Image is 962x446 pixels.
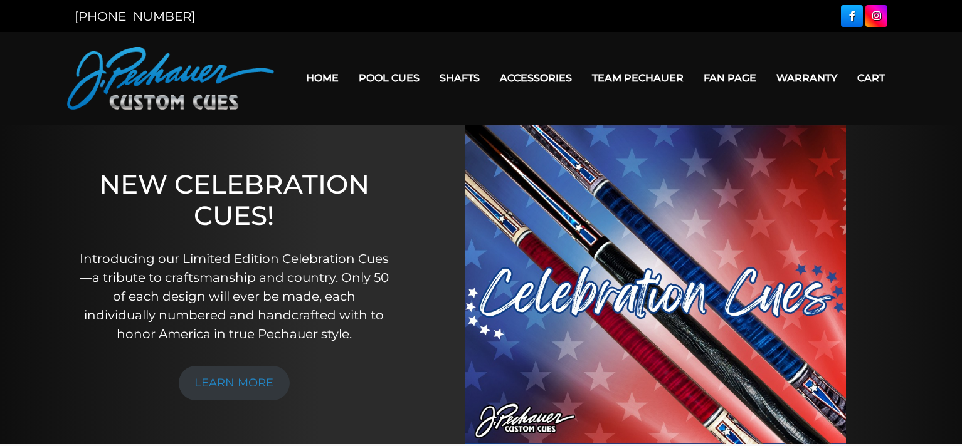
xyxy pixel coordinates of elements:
[296,62,349,94] a: Home
[349,62,430,94] a: Pool Cues
[67,47,274,110] img: Pechauer Custom Cues
[694,62,766,94] a: Fan Page
[766,62,847,94] a: Warranty
[78,169,390,232] h1: NEW CELEBRATION CUES!
[847,62,895,94] a: Cart
[582,62,694,94] a: Team Pechauer
[75,9,195,24] a: [PHONE_NUMBER]
[179,366,290,400] a: LEARN MORE
[430,62,490,94] a: Shafts
[490,62,582,94] a: Accessories
[78,249,390,343] p: Introducing our Limited Edition Celebration Cues—a tribute to craftsmanship and country. Only 50 ...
